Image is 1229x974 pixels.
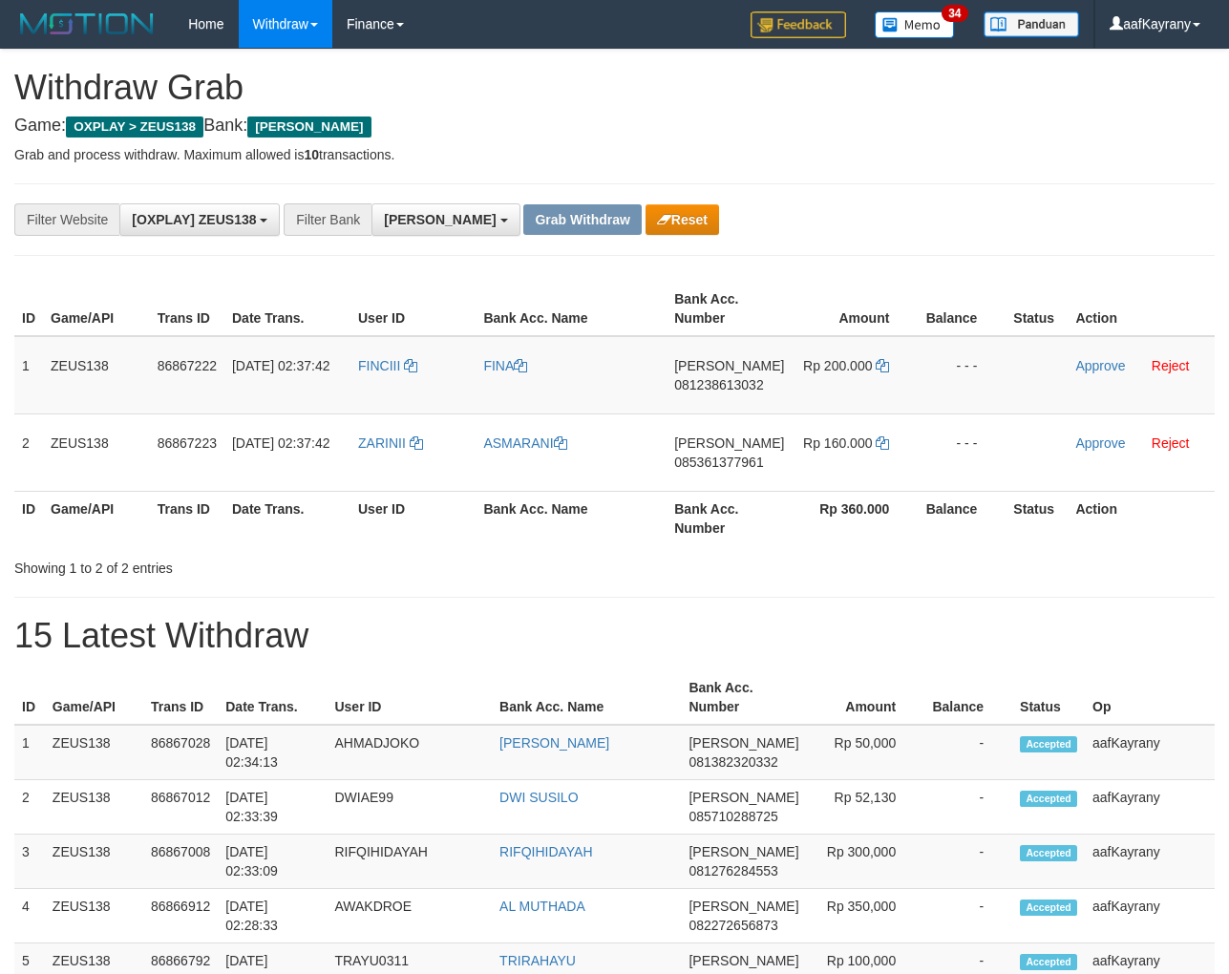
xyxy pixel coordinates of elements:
th: Trans ID [143,670,218,725]
td: 86867012 [143,780,218,835]
th: Status [1012,670,1085,725]
h1: Withdraw Grab [14,69,1215,107]
span: FINCIII [358,358,400,373]
th: Op [1085,670,1215,725]
th: ID [14,670,45,725]
th: Date Trans. [224,491,350,545]
th: User ID [327,670,492,725]
th: Bank Acc. Name [476,282,667,336]
span: Rp 200.000 [803,358,872,373]
th: User ID [350,282,476,336]
span: [PERSON_NAME] [689,953,798,968]
td: 2 [14,413,43,491]
h4: Game: Bank: [14,116,1215,136]
a: DWI SUSILO [499,790,578,805]
span: Copy 081238613032 to clipboard [674,377,763,392]
th: Bank Acc. Number [667,282,792,336]
td: [DATE] 02:34:13 [218,725,327,780]
span: OXPLAY > ZEUS138 [66,116,203,138]
td: [DATE] 02:28:33 [218,889,327,943]
a: Approve [1075,358,1125,373]
th: Bank Acc. Number [667,491,792,545]
td: AWAKDROE [327,889,492,943]
strong: 10 [304,147,319,162]
th: Date Trans. [224,282,350,336]
th: Rp 360.000 [792,491,918,545]
th: Game/API [45,670,143,725]
td: [DATE] 02:33:09 [218,835,327,889]
th: Action [1068,491,1215,545]
div: Filter Website [14,203,119,236]
th: Balance [918,282,1006,336]
td: 86867028 [143,725,218,780]
td: 1 [14,725,45,780]
a: ASMARANI [483,435,566,451]
th: Status [1006,282,1068,336]
span: Accepted [1020,845,1077,861]
td: aafKayrany [1085,889,1215,943]
a: Copy 200000 to clipboard [876,358,889,373]
span: Copy 081276284553 to clipboard [689,863,777,879]
span: [PERSON_NAME] [247,116,371,138]
th: Amount [792,282,918,336]
span: [PERSON_NAME] [689,735,798,751]
td: 86866912 [143,889,218,943]
button: [PERSON_NAME] [371,203,519,236]
p: Grab and process withdraw. Maximum allowed is transactions. [14,145,1215,164]
td: ZEUS138 [45,835,143,889]
span: Accepted [1020,900,1077,916]
span: Rp 160.000 [803,435,872,451]
div: Filter Bank [284,203,371,236]
td: RIFQIHIDAYAH [327,835,492,889]
td: - [924,835,1012,889]
td: 3 [14,835,45,889]
button: Reset [646,204,719,235]
td: ZEUS138 [43,336,150,414]
td: ZEUS138 [45,780,143,835]
span: Copy 085361377961 to clipboard [674,455,763,470]
th: ID [14,491,43,545]
span: [PERSON_NAME] [689,899,798,914]
span: Accepted [1020,791,1077,807]
th: ID [14,282,43,336]
a: Approve [1075,435,1125,451]
span: 86867223 [158,435,217,451]
span: Copy 085710288725 to clipboard [689,809,777,824]
td: 2 [14,780,45,835]
td: Rp 350,000 [807,889,925,943]
th: Amount [807,670,925,725]
td: [DATE] 02:33:39 [218,780,327,835]
a: RIFQIHIDAYAH [499,844,593,859]
a: FINCIII [358,358,417,373]
span: Accepted [1020,736,1077,752]
img: Button%20Memo.svg [875,11,955,38]
img: Feedback.jpg [751,11,846,38]
a: TRIRAHAYU [499,953,576,968]
h1: 15 Latest Withdraw [14,617,1215,655]
td: DWIAE99 [327,780,492,835]
span: [OXPLAY] ZEUS138 [132,212,256,227]
td: aafKayrany [1085,725,1215,780]
span: [DATE] 02:37:42 [232,435,329,451]
td: - - - [918,413,1006,491]
td: 86867008 [143,835,218,889]
th: Balance [924,670,1012,725]
td: AHMADJOKO [327,725,492,780]
span: [PERSON_NAME] [384,212,496,227]
td: Rp 52,130 [807,780,925,835]
button: Grab Withdraw [523,204,641,235]
img: MOTION_logo.png [14,10,159,38]
td: 4 [14,889,45,943]
th: Bank Acc. Number [681,670,806,725]
th: Trans ID [150,491,224,545]
span: [PERSON_NAME] [689,790,798,805]
span: 86867222 [158,358,217,373]
span: 34 [942,5,967,22]
td: - [924,889,1012,943]
th: Game/API [43,491,150,545]
a: ZARINII [358,435,423,451]
td: - [924,725,1012,780]
td: ZEUS138 [43,413,150,491]
a: Reject [1152,358,1190,373]
td: Rp 300,000 [807,835,925,889]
